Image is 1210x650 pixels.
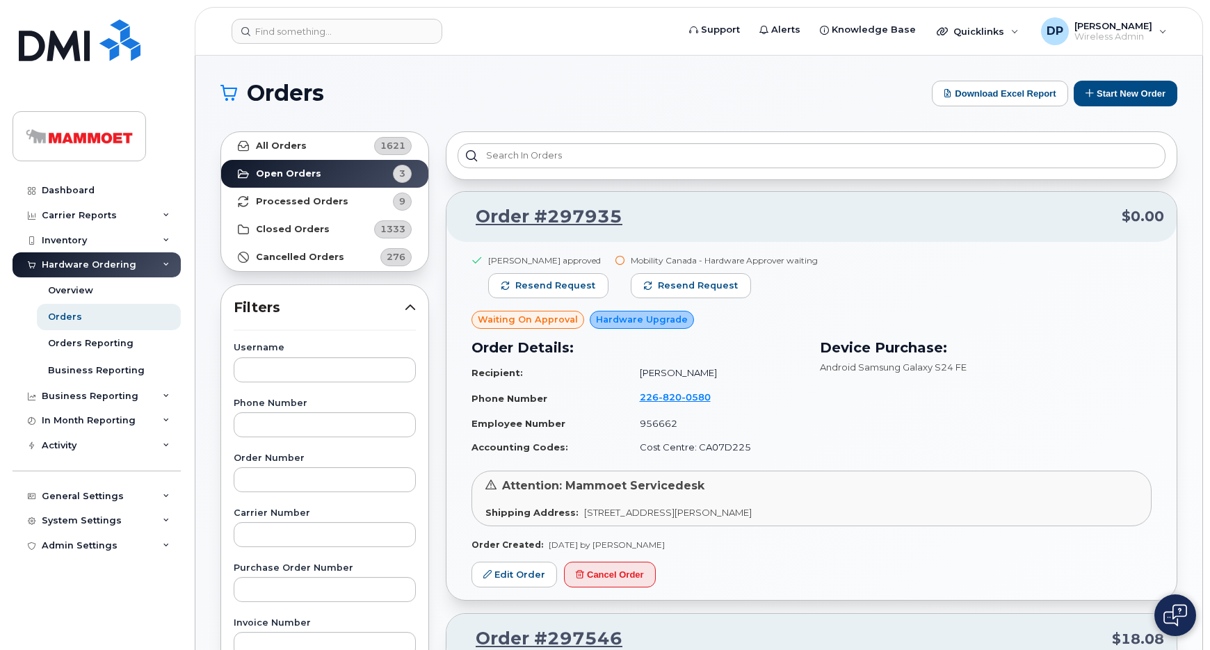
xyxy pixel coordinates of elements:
a: Order #297935 [459,204,622,229]
strong: Recipient: [471,367,523,378]
h3: Order Details: [471,337,803,358]
span: $18.08 [1112,629,1164,649]
strong: Phone Number [471,393,547,404]
label: Username [234,343,416,352]
a: 2268200580 [640,391,727,403]
img: Open chat [1163,604,1187,626]
span: 226 [640,391,711,403]
strong: Order Created: [471,539,543,550]
span: Orders [247,83,324,104]
td: [PERSON_NAME] [627,361,803,385]
button: Download Excel Report [932,81,1068,106]
span: 820 [659,391,681,403]
button: Resend request [488,273,608,298]
td: Cost Centre: CA07D225 [627,435,803,460]
span: 0580 [681,391,711,403]
span: Waiting On Approval [478,313,578,326]
label: Invoice Number [234,619,416,628]
h3: Device Purchase: [820,337,1152,358]
span: 276 [387,250,405,263]
span: 1621 [380,139,405,152]
span: [STREET_ADDRESS][PERSON_NAME] [584,507,752,518]
strong: Open Orders [256,168,321,179]
label: Phone Number [234,399,416,408]
a: Closed Orders1333 [221,216,428,243]
strong: Shipping Address: [485,507,579,518]
span: Resend request [658,279,738,292]
strong: Accounting Codes: [471,441,568,453]
strong: All Orders [256,140,307,152]
strong: Closed Orders [256,224,330,235]
span: 3 [399,167,405,180]
span: Attention: Mammoet Servicedesk [502,479,704,492]
input: Search in orders [458,143,1165,168]
div: Mobility Canada - Hardware Approver waiting [631,254,818,266]
span: Filters [234,298,405,318]
span: 9 [399,195,405,208]
div: [PERSON_NAME] approved [488,254,608,266]
span: Hardware Upgrade [596,313,688,326]
strong: Processed Orders [256,196,348,207]
span: [DATE] by [PERSON_NAME] [549,539,665,550]
a: Processed Orders9 [221,188,428,216]
a: Open Orders3 [221,160,428,188]
span: 1333 [380,222,405,236]
a: Edit Order [471,562,557,587]
span: $0.00 [1122,206,1164,227]
span: Android Samsung Galaxy S24 FE [820,361,967,373]
label: Order Number [234,454,416,463]
a: All Orders1621 [221,132,428,160]
button: Resend request [631,273,751,298]
label: Purchase Order Number [234,564,416,573]
strong: Cancelled Orders [256,252,344,263]
span: Resend request [515,279,595,292]
td: 956662 [627,412,803,436]
label: Carrier Number [234,509,416,518]
button: Start New Order [1074,81,1177,106]
a: Cancelled Orders276 [221,243,428,271]
strong: Employee Number [471,418,565,429]
button: Cancel Order [564,562,656,587]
